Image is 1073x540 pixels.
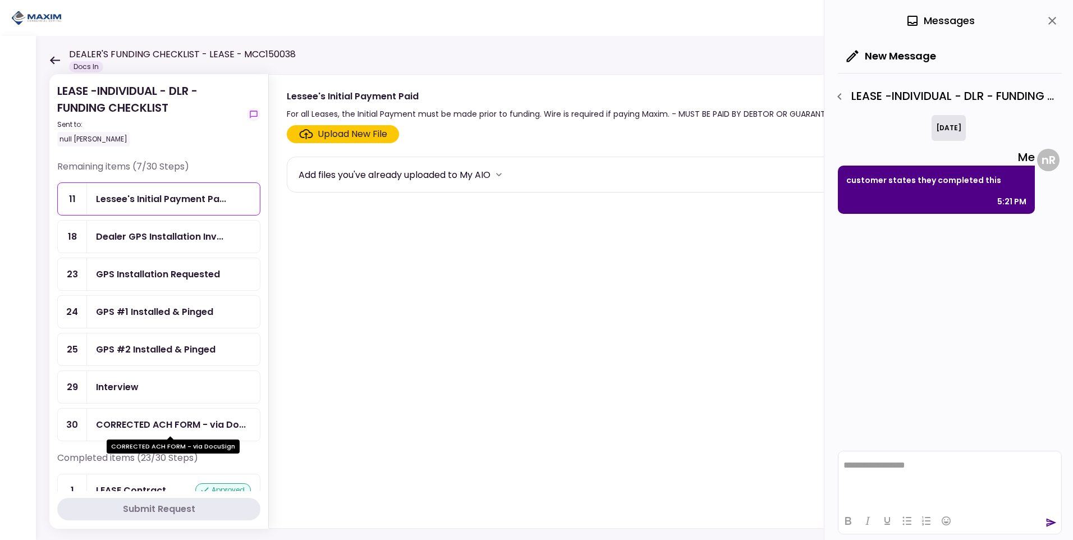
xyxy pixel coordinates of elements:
[287,107,837,121] div: For all Leases, the Initial Payment must be made prior to funding. Wire is required if paying Max...
[57,451,260,474] div: Completed items (23/30 Steps)
[57,295,260,328] a: 24GPS #1 Installed & Pinged
[906,12,975,29] div: Messages
[58,221,87,253] div: 18
[932,115,966,141] div: [DATE]
[318,127,387,141] div: Upload New File
[997,195,1026,208] div: 5:21 PM
[57,160,260,182] div: Remaining items (7/30 Steps)
[57,120,242,130] div: Sent to:
[11,10,62,26] img: Partner icon
[858,513,877,529] button: Italic
[897,513,916,529] button: Bullet list
[96,342,215,356] div: GPS #2 Installed & Pinged
[58,296,87,328] div: 24
[57,83,242,147] div: LEASE -INDIVIDUAL - DLR - FUNDING CHECKLIST
[57,182,260,216] a: 11Lessee's Initial Payment Paid
[268,74,1051,529] div: Lessee's Initial Payment PaidFor all Leases, the Initial Payment must be made prior to funding. W...
[96,305,213,319] div: GPS #1 Installed & Pinged
[58,183,87,215] div: 11
[57,132,130,147] div: null [PERSON_NAME]
[195,483,251,497] div: approved
[299,168,490,182] div: Add files you've already uploaded to My AIO
[96,267,220,281] div: GPS Installation Requested
[287,125,399,143] span: Click here to upload the required document
[838,451,1061,507] iframe: Rich Text Area
[1046,517,1057,528] button: send
[96,483,166,497] div: LEASE Contract
[96,230,223,244] div: Dealer GPS Installation Invoice
[107,440,240,454] div: CORRECTED ACH FORM - via DocuSign
[69,61,103,72] div: Docs In
[287,89,837,103] div: Lessee's Initial Payment Paid
[838,149,1035,166] div: Me
[57,498,260,520] button: Submit Request
[247,108,260,121] button: show-messages
[830,87,1062,106] div: LEASE -INDIVIDUAL - DLR - FUNDING CHECKLIST - CORRECTED ACH FORM - via DocuSign
[58,371,87,403] div: 29
[58,409,87,441] div: 30
[58,333,87,365] div: 25
[57,220,260,253] a: 18Dealer GPS Installation Invoice
[57,474,260,507] a: 1LEASE Contractapproved
[1043,11,1062,30] button: close
[838,42,945,71] button: New Message
[838,513,858,529] button: Bold
[846,173,1026,187] p: customer states they completed this
[937,513,956,529] button: Emojis
[490,166,507,183] button: more
[57,333,260,366] a: 25GPS #2 Installed & Pinged
[57,408,260,441] a: 30CORRECTED ACH FORM - via DocuSign
[96,418,246,432] div: CORRECTED ACH FORM - via DocuSign
[57,258,260,291] a: 23GPS Installation Requested
[96,192,226,206] div: Lessee's Initial Payment Paid
[1037,149,1060,171] div: n R
[123,502,195,516] div: Submit Request
[917,513,936,529] button: Numbered list
[69,48,296,61] h1: DEALER'S FUNDING CHECKLIST - LEASE - MCC150038
[57,370,260,404] a: 29Interview
[878,513,897,529] button: Underline
[96,380,139,394] div: Interview
[58,474,87,506] div: 1
[58,258,87,290] div: 23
